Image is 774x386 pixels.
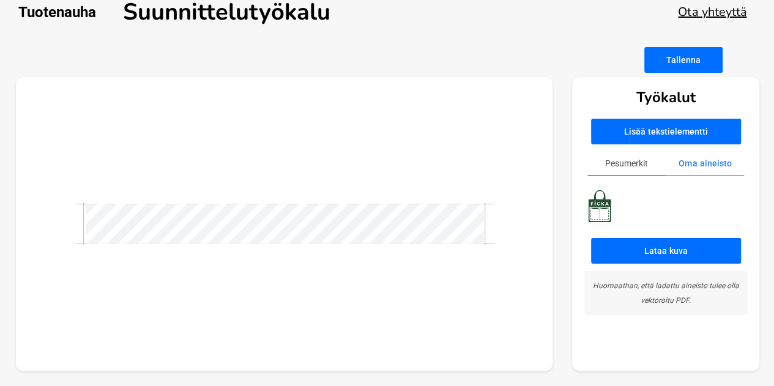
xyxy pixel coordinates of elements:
button: Oma aineisto [666,152,744,176]
button: Pesumerkit [587,152,666,176]
h2: Tuotenauha [18,4,96,21]
button: Tallenna [644,47,723,73]
button: Lisää tekstielementti [591,119,741,144]
h3: Työkalut [636,87,696,107]
img: Asset [584,187,615,226]
button: Lataa kuva [591,238,741,264]
p: Huomaathan, että ladattu aineisto tulee olla vektoroitu PDF. [592,278,740,308]
a: Ota yhteyttä [678,4,746,20]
